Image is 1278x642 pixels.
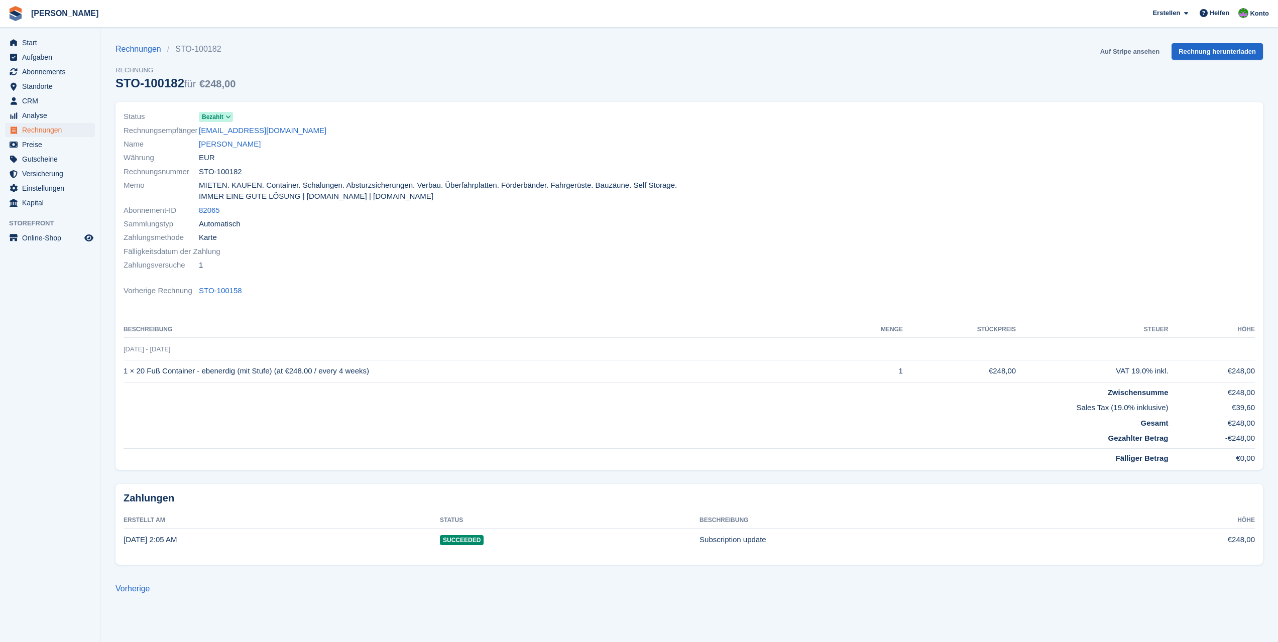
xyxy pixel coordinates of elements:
[700,512,1094,529] th: Beschreibung
[115,65,236,75] span: Rechnung
[115,43,236,55] nav: breadcrumbs
[9,218,100,228] span: Storefront
[1169,398,1255,414] td: €39,60
[124,232,199,243] span: Zahlungsmethode
[22,167,82,181] span: Versicherung
[5,65,95,79] a: menu
[27,5,102,22] a: [PERSON_NAME]
[124,152,199,164] span: Währung
[22,94,82,108] span: CRM
[124,180,199,202] span: Memo
[124,360,839,382] td: 1 × 20 Fuß Container - ebenerdig (mit Stufe) (at €248.00 / every 4 weeks)
[22,152,82,166] span: Gutscheine
[5,167,95,181] a: menu
[1152,8,1180,18] span: Erstellen
[1169,429,1255,448] td: -€248,00
[199,285,242,297] a: STO-100158
[8,6,23,21] img: stora-icon-8386f47178a22dfd0bd8f6a31ec36ba5ce8667c1dd55bd0f319d3a0aa187defe.svg
[124,125,199,137] span: Rechnungsempfänger
[5,108,95,122] a: menu
[1108,388,1169,397] strong: Zwischensumme
[124,218,199,230] span: Sammlungstyp
[903,360,1016,382] td: €248,00
[124,246,220,258] span: Fälligkeitsdatum der Zahlung
[5,138,95,152] a: menu
[199,111,233,122] a: Bezahlt
[124,492,1255,504] h2: Zahlungen
[440,512,700,529] th: Status
[22,138,82,152] span: Preise
[1172,43,1263,60] a: Rechnung herunterladen
[22,108,82,122] span: Analyse
[1169,382,1255,398] td: €248,00
[124,260,199,271] span: Zahlungsversuche
[1169,360,1255,382] td: €248,00
[22,36,82,50] span: Start
[124,285,199,297] span: Vorherige Rechnung
[83,232,95,244] a: Vorschau-Shop
[1116,454,1169,462] strong: Fälliger Betrag
[124,398,1169,414] td: Sales Tax (19.0% inklusive)
[5,152,95,166] a: menu
[124,322,839,338] th: Beschreibung
[199,166,242,178] span: STO-100182
[124,205,199,216] span: Abonnement-ID
[5,79,95,93] a: menu
[700,529,1094,551] td: Subscription update
[124,166,199,178] span: Rechnungsnummer
[199,218,241,230] span: Automatisch
[5,94,95,108] a: menu
[1094,529,1255,551] td: €248,00
[440,535,484,545] span: Succeeded
[202,112,223,121] span: Bezahlt
[1016,365,1168,377] div: VAT 19.0% inkl.
[199,152,215,164] span: EUR
[1169,448,1255,464] td: €0,00
[5,181,95,195] a: menu
[1238,8,1248,18] img: Kirsten May-Schäfer
[115,43,167,55] a: Rechnungen
[199,232,217,243] span: Karte
[5,50,95,64] a: menu
[1141,419,1169,427] strong: Gesamt
[22,196,82,210] span: Kapital
[22,123,82,137] span: Rechnungen
[1169,322,1255,338] th: Höhe
[199,139,261,150] a: [PERSON_NAME]
[115,76,236,90] div: STO-100182
[199,78,236,89] span: €248,00
[5,36,95,50] a: menu
[199,180,683,202] span: MIETEN. KAUFEN. Container. Schalungen. Absturzsicherungen. Verbau. Überfahrplatten. Förderbänder....
[124,345,170,353] span: [DATE] - [DATE]
[1094,512,1255,529] th: Höhe
[124,535,177,544] time: 2025-07-24 00:05:18 UTC
[903,322,1016,338] th: Stückpreis
[1210,8,1230,18] span: Helfen
[839,322,903,338] th: MENGE
[22,231,82,245] span: Online-Shop
[1108,434,1169,442] strong: Gezahlter Betrag
[5,231,95,245] a: Speisekarte
[5,196,95,210] a: menu
[22,65,82,79] span: Abonnements
[124,512,440,529] th: Erstellt am
[1250,9,1269,19] span: Konto
[1016,322,1168,338] th: Steuer
[22,50,82,64] span: Aufgaben
[839,360,903,382] td: 1
[124,139,199,150] span: Name
[115,584,150,593] a: Vorherige
[1096,43,1164,60] a: Auf Stripe ansehen
[1169,414,1255,429] td: €248,00
[199,260,203,271] span: 1
[184,78,196,89] span: für
[199,205,220,216] a: 82065
[22,181,82,195] span: Einstellungen
[199,125,326,137] a: [EMAIL_ADDRESS][DOMAIN_NAME]
[22,79,82,93] span: Standorte
[124,111,199,122] span: Status
[5,123,95,137] a: menu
